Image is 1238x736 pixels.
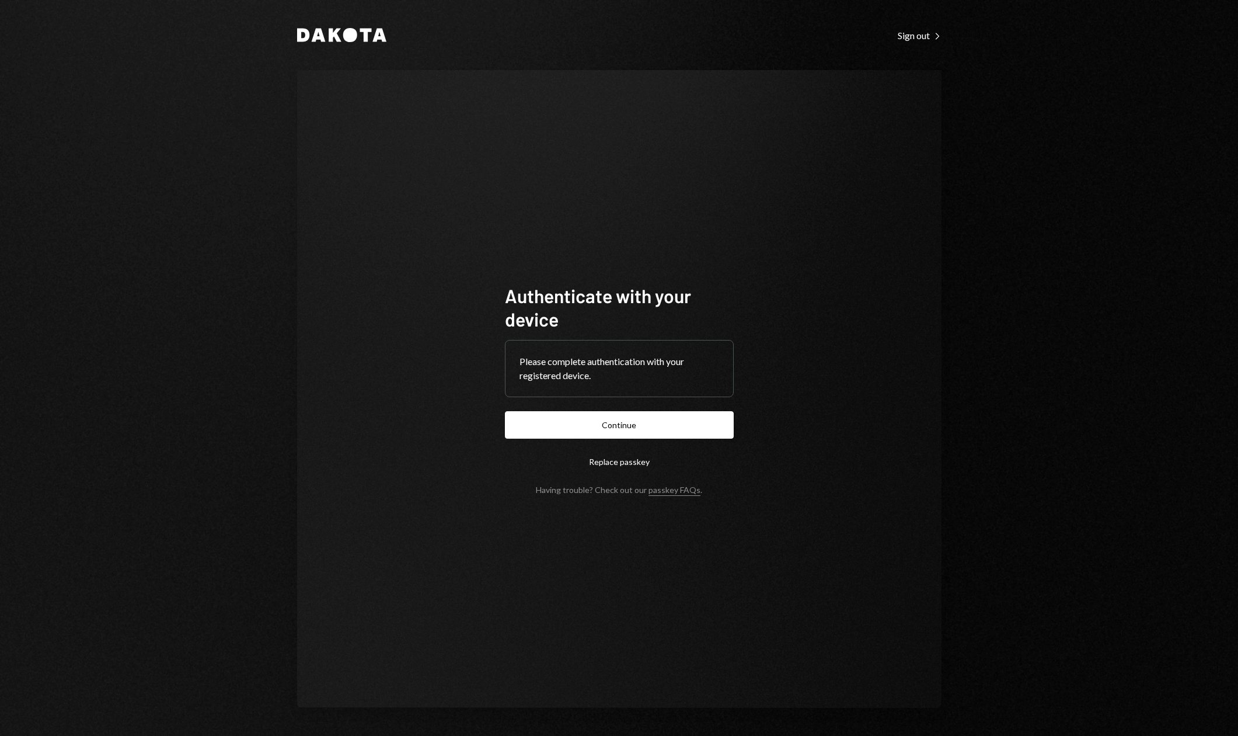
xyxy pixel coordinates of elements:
h1: Authenticate with your device [505,284,734,331]
div: Having trouble? Check out our . [536,485,702,495]
div: Sign out [898,30,941,41]
a: passkey FAQs [648,485,700,496]
button: Replace passkey [505,448,734,475]
button: Continue [505,411,734,439]
a: Sign out [898,29,941,41]
div: Please complete authentication with your registered device. [519,355,719,383]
